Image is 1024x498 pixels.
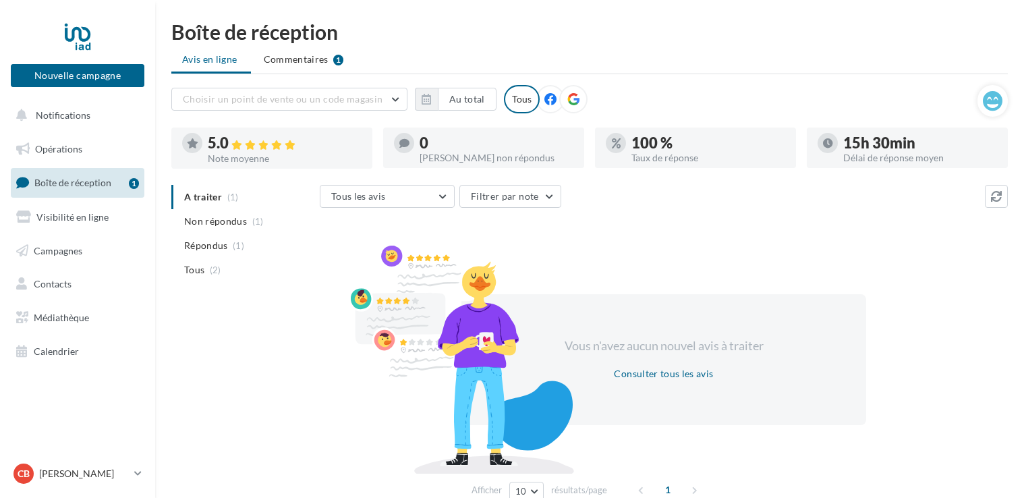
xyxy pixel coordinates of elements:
div: Note moyenne [208,154,362,163]
iframe: Intercom live chat [978,452,1011,485]
div: Vous n'avez aucun nouvel avis à traiter [548,337,780,355]
div: Boîte de réception [171,22,1008,42]
button: Consulter tous les avis [608,366,718,382]
a: Calendrier [8,337,147,366]
button: Au total [415,88,496,111]
span: (1) [233,240,244,251]
div: 1 [129,178,139,189]
span: 10 [515,486,527,497]
div: 15h 30min [843,136,997,150]
button: Choisir un point de vente ou un code magasin [171,88,407,111]
button: Filtrer par note [459,185,561,208]
button: Au total [438,88,496,111]
p: [PERSON_NAME] [39,467,129,480]
button: Tous les avis [320,185,455,208]
span: résultats/page [551,484,607,497]
a: Visibilité en ligne [8,203,147,231]
a: Campagnes [8,237,147,265]
div: 5.0 [208,136,362,151]
span: Médiathèque [34,312,89,323]
span: Contacts [34,278,72,289]
span: Calendrier [34,345,79,357]
div: Tous [504,85,540,113]
span: CB [18,467,30,480]
div: 0 [420,136,573,150]
a: Opérations [8,135,147,163]
a: Médiathèque [8,304,147,332]
a: Boîte de réception1 [8,168,147,197]
div: Taux de réponse [631,153,785,163]
span: Notifications [36,109,90,121]
span: Non répondus [184,215,247,228]
span: Tous les avis [331,190,386,202]
div: 1 [333,55,343,65]
span: Boîte de réception [34,177,111,188]
span: Répondus [184,239,228,252]
span: Commentaires [264,53,329,66]
span: (1) [252,216,264,227]
div: Délai de réponse moyen [843,153,997,163]
button: Notifications [8,101,142,130]
a: CB [PERSON_NAME] [11,461,144,487]
a: Contacts [8,270,147,298]
span: Tous [184,263,204,277]
div: [PERSON_NAME] non répondus [420,153,573,163]
span: Visibilité en ligne [36,211,109,223]
span: Choisir un point de vente ou un code magasin [183,93,382,105]
span: Opérations [35,143,82,155]
span: Afficher [472,484,502,497]
button: Nouvelle campagne [11,64,144,87]
div: 100 % [631,136,785,150]
span: (2) [210,265,221,275]
span: Campagnes [34,244,82,256]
